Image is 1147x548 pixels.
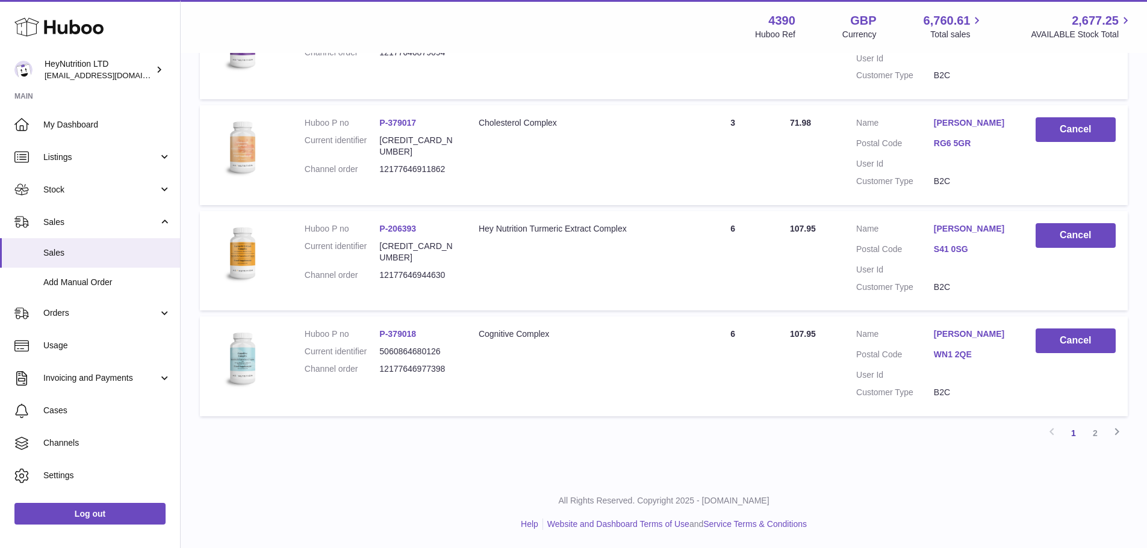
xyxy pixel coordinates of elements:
[930,29,984,40] span: Total sales
[379,135,455,158] dd: [CREDIT_CARD_NUMBER]
[856,244,934,258] dt: Postal Code
[43,277,171,288] span: Add Manual Order
[305,223,380,235] dt: Huboo P no
[379,164,455,175] dd: 12177646911862
[305,241,380,263] dt: Current identifier
[14,61,33,79] img: internalAdmin-4390@internal.huboo.com
[856,328,934,343] dt: Name
[43,247,171,259] span: Sales
[43,119,171,131] span: My Dashboard
[856,387,934,398] dt: Customer Type
[1031,29,1133,40] span: AVAILABLE Stock Total
[43,340,171,351] span: Usage
[688,105,778,205] td: 3
[305,117,380,129] dt: Huboo P no
[856,282,934,293] dt: Customer Type
[934,117,1012,129] a: [PERSON_NAME]
[1031,13,1133,40] a: 2,677.25 AVAILABLE Stock Total
[43,437,171,449] span: Channels
[379,118,416,128] a: P-379017
[934,328,1012,340] a: [PERSON_NAME]
[856,369,934,381] dt: User Id
[768,13,795,29] strong: 4390
[850,13,876,29] strong: GBP
[934,244,1012,255] a: S41 0SG
[43,405,171,416] span: Cases
[688,316,778,416] td: 6
[934,223,1012,235] a: [PERSON_NAME]
[305,269,380,281] dt: Channel order
[43,184,158,195] span: Stock
[212,328,272,389] img: 43901725566311.jpg
[790,224,816,233] span: 107.95
[521,519,538,529] a: Help
[479,117,676,129] div: Cholesterol Complex
[842,29,877,40] div: Currency
[543,519,807,530] li: and
[305,164,380,175] dt: Channel order
[45,58,153,81] div: HeyNutrition LTD
[856,138,934,152] dt: Postal Code
[790,329,816,339] span: 107.95
[379,346,455,357] dd: 5060864680126
[703,519,807,529] a: Service Terms & Conditions
[934,70,1012,81] dd: B2C
[790,118,811,128] span: 71.98
[934,282,1012,293] dd: B2C
[305,135,380,158] dt: Current identifier
[379,241,455,263] dd: [CREDIT_CARD_NUMBER]
[305,363,380,375] dt: Channel order
[379,329,416,339] a: P-379018
[379,269,455,281] dd: 12177646944630
[43,217,158,228] span: Sales
[43,372,158,384] span: Invoicing and Payments
[43,152,158,163] span: Listings
[934,138,1012,149] a: RG6 5GR
[379,224,416,233] a: P-206393
[856,264,934,276] dt: User Id
[1084,422,1106,444] a: 2
[190,495,1137,506] p: All Rights Reserved. Copyright 2025 - [DOMAIN_NAME]
[1063,422,1084,444] a: 1
[212,117,272,177] img: 43901725566350.jpg
[934,387,1012,398] dd: B2C
[212,223,272,283] img: 43901725567759.jpeg
[856,176,934,187] dt: Customer Type
[924,13,984,40] a: 6,760.61 Total sales
[379,363,455,375] dd: 12177646977398
[1036,223,1116,248] button: Cancel
[856,117,934,132] dt: Name
[479,328,676,340] div: Cognitive Complex
[1036,328,1116,353] button: Cancel
[688,211,778,311] td: 6
[856,223,934,238] dt: Name
[45,70,177,80] span: [EMAIL_ADDRESS][DOMAIN_NAME]
[547,519,689,529] a: Website and Dashboard Terms of Use
[43,307,158,319] span: Orders
[14,503,166,525] a: Log out
[924,13,971,29] span: 6,760.61
[856,53,934,64] dt: User Id
[1036,117,1116,142] button: Cancel
[856,349,934,363] dt: Postal Code
[856,158,934,170] dt: User Id
[43,470,171,481] span: Settings
[934,349,1012,360] a: WN1 2QE
[305,346,380,357] dt: Current identifier
[755,29,795,40] div: Huboo Ref
[479,223,676,235] div: Hey Nutrition Turmeric Extract Complex
[856,70,934,81] dt: Customer Type
[1072,13,1119,29] span: 2,677.25
[934,176,1012,187] dd: B2C
[305,328,380,340] dt: Huboo P no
